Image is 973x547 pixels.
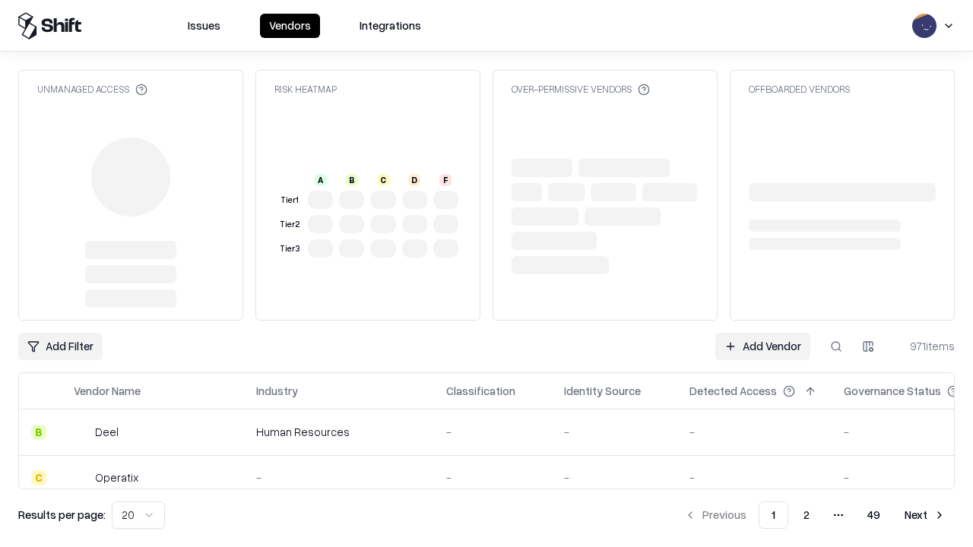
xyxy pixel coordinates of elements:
div: A [315,174,327,186]
div: - [446,470,540,485]
div: Offboarded Vendors [749,83,850,96]
div: Operatix [95,470,138,485]
div: - [256,470,422,485]
div: Human Resources [256,424,422,440]
div: B [31,425,46,440]
div: D [408,174,420,186]
div: Vendor Name [74,383,141,399]
img: Deel [74,425,89,440]
div: Industry [256,383,298,399]
button: Vendors [260,14,320,38]
button: Add Filter [18,333,103,360]
button: 2 [791,501,822,529]
div: C [31,470,46,485]
div: Risk Heatmap [274,83,337,96]
div: C [377,174,389,186]
div: - [689,470,819,485]
div: - [564,424,665,440]
button: Next [895,501,955,529]
div: Identity Source [564,383,641,399]
p: Results per page: [18,507,106,523]
div: Tier 1 [277,194,302,207]
div: 971 items [894,338,955,354]
div: F [439,174,452,186]
div: Tier 3 [277,242,302,255]
button: 49 [855,501,892,529]
div: - [689,424,819,440]
div: Over-Permissive Vendors [512,83,650,96]
div: - [564,470,665,485]
button: Issues [179,14,230,38]
div: Detected Access [689,383,777,399]
div: - [446,424,540,440]
button: Integrations [350,14,430,38]
div: Deel [95,424,119,440]
nav: pagination [675,501,955,529]
a: Add Vendor [715,333,810,360]
div: Classification [446,383,515,399]
div: B [346,174,358,186]
div: Tier 2 [277,218,302,231]
button: 1 [759,501,788,529]
div: Governance Status [844,383,941,399]
img: Operatix [74,470,89,485]
div: Unmanaged Access [37,83,147,96]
